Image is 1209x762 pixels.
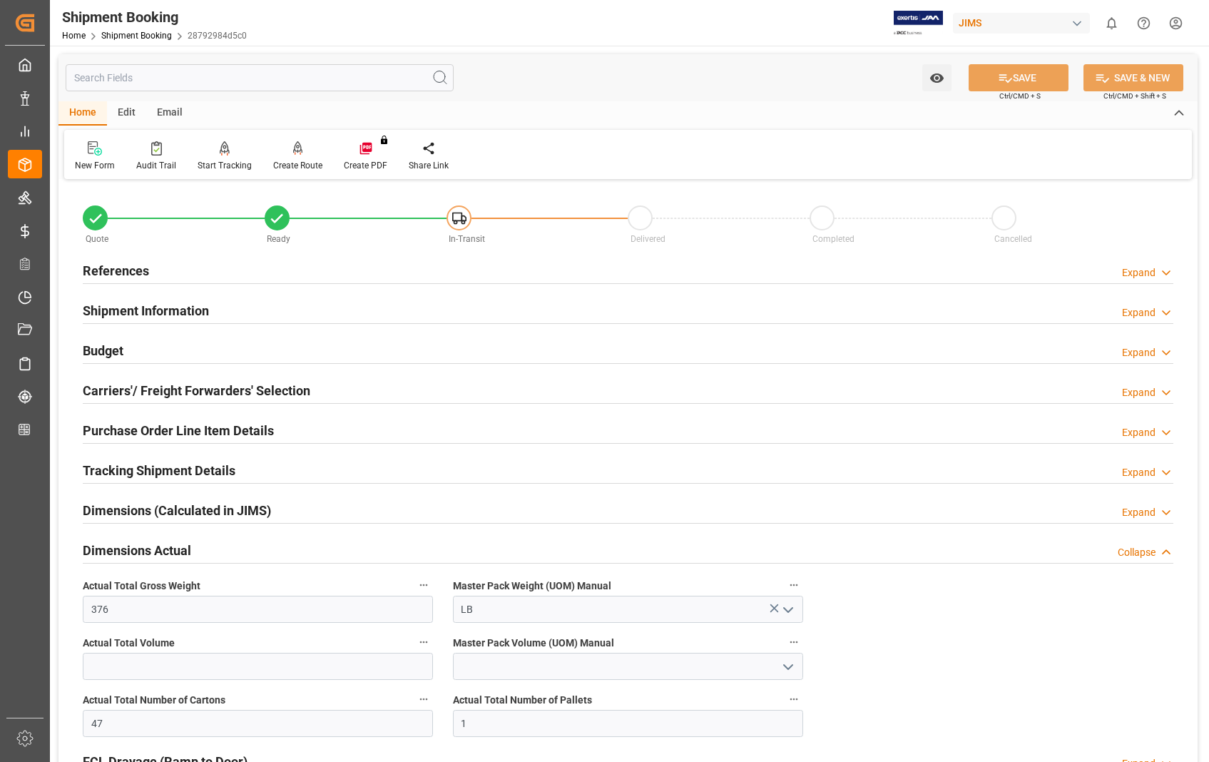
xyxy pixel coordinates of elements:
button: JIMS [953,9,1096,36]
button: Help Center [1128,7,1160,39]
span: Cancelled [994,234,1032,244]
button: Actual Total Number of Cartons [414,690,433,708]
h2: Dimensions Actual [83,541,191,560]
span: Ctrl/CMD + Shift + S [1103,91,1166,101]
span: Actual Total Volume [83,636,175,651]
span: Delivered [631,234,665,244]
button: Actual Total Gross Weight [414,576,433,594]
h2: Budget [83,341,123,360]
div: Audit Trail [136,159,176,172]
span: In-Transit [449,234,485,244]
h2: Dimensions (Calculated in JIMS) [83,501,271,520]
h2: Carriers'/ Freight Forwarders' Selection [83,381,310,400]
div: Expand [1122,345,1156,360]
button: Master Pack Volume (UOM) Manual [785,633,803,651]
h2: Tracking Shipment Details [83,461,235,480]
span: Ctrl/CMD + S [999,91,1041,101]
div: Share Link [409,159,449,172]
div: Expand [1122,385,1156,400]
div: New Form [75,159,115,172]
input: Search Fields [66,64,454,91]
div: Collapse [1118,545,1156,560]
div: JIMS [953,13,1090,34]
span: Completed [812,234,855,244]
div: Edit [107,101,146,126]
div: Expand [1122,505,1156,520]
button: SAVE [969,64,1068,91]
span: Quote [86,234,108,244]
span: Actual Total Number of Cartons [83,693,225,708]
button: open menu [776,656,797,678]
div: Home [58,101,107,126]
a: Home [62,31,86,41]
div: Shipment Booking [62,6,247,28]
div: Expand [1122,425,1156,440]
div: Email [146,101,193,126]
div: Expand [1122,465,1156,480]
button: open menu [922,64,952,91]
span: Actual Total Gross Weight [83,579,200,594]
span: Ready [267,234,290,244]
a: Shipment Booking [101,31,172,41]
button: Actual Total Number of Pallets [785,690,803,708]
button: Master Pack Weight (UOM) Manual [785,576,803,594]
span: Master Pack Weight (UOM) Manual [453,579,611,594]
div: Create Route [273,159,322,172]
img: Exertis%20JAM%20-%20Email%20Logo.jpg_1722504956.jpg [894,11,943,36]
span: Master Pack Volume (UOM) Manual [453,636,614,651]
h2: Shipment Information [83,301,209,320]
h2: References [83,261,149,280]
span: Actual Total Number of Pallets [453,693,592,708]
div: Start Tracking [198,159,252,172]
div: Expand [1122,305,1156,320]
button: open menu [776,599,797,621]
button: SAVE & NEW [1083,64,1183,91]
h2: Purchase Order Line Item Details [83,421,274,440]
div: Expand [1122,265,1156,280]
button: Actual Total Volume [414,633,433,651]
button: show 0 new notifications [1096,7,1128,39]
